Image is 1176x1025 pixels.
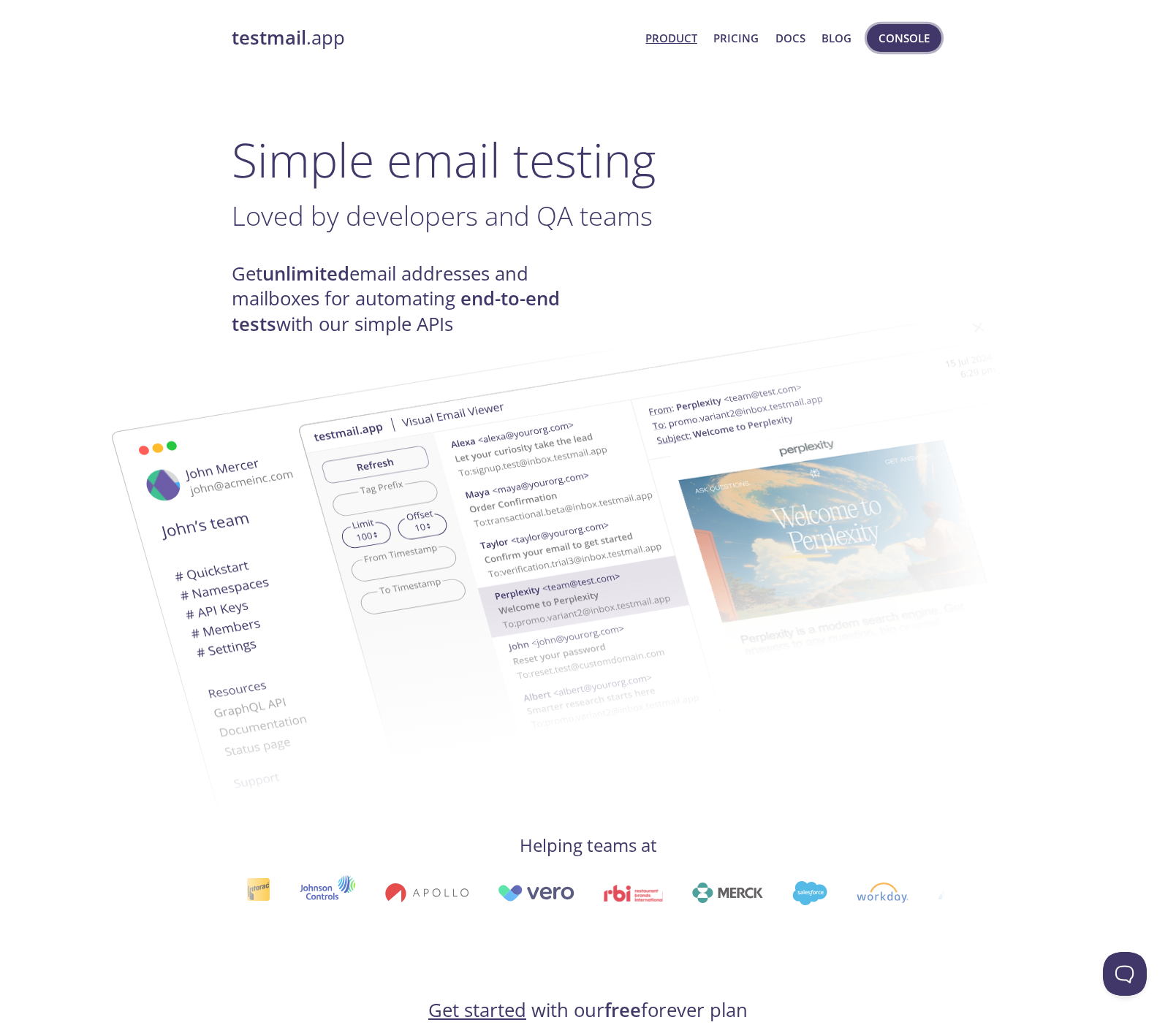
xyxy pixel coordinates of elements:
img: testmail-email-viewer [56,338,845,833]
img: merck [691,883,762,903]
a: Docs [775,28,805,47]
strong: testmail [232,25,306,50]
span: Console [879,28,930,47]
span: Loved by developers and QA teams [232,197,653,234]
h4: with our forever plan [232,998,945,1023]
a: Pricing [713,28,759,47]
img: testmail-email-viewer [297,291,1086,785]
img: johnsoncontrols [298,875,354,910]
img: vero [496,885,574,902]
strong: unlimited [262,261,349,286]
iframe: Help Scout Beacon - Open [1103,952,1147,996]
a: Get started [428,997,526,1023]
strong: end-to-end tests [232,286,560,336]
a: Blog [822,28,851,47]
img: interac [245,877,269,909]
h1: Simple email testing [232,132,945,188]
img: salesforce [791,881,826,905]
button: Console [867,24,941,52]
h4: Helping teams at [232,834,945,857]
strong: free [604,997,641,1023]
img: rbi [603,885,662,902]
img: apollo [384,883,467,903]
img: workday [855,883,907,903]
a: Product [645,28,697,47]
h4: Get email addresses and mailboxes for automating with our simple APIs [232,262,588,337]
a: testmail.app [232,26,634,50]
